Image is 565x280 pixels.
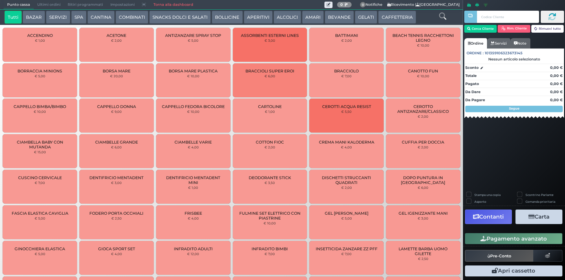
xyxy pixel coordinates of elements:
[34,110,46,113] small: € 10,00
[418,145,428,149] small: € 2,00
[319,140,374,145] span: CREMA MANI KALODERMA
[531,25,564,33] button: Rimuovi tutto
[265,38,275,42] small: € 3,00
[35,74,45,78] small: € 5,00
[474,193,501,197] label: Stampa una copia
[64,0,107,9] span: Ritiri programmati
[98,246,135,251] span: GIOCA SPORT SET
[111,181,122,185] small: € 3,00
[465,98,485,102] strong: Da Pagare
[418,257,428,261] small: € 2,50
[162,175,225,185] span: DENTIFRICIO MENTADENT MINI
[417,74,429,78] small: € 10,00
[315,175,378,185] span: DISCHETTI STRUCCANTI QUADRATI
[464,57,564,61] div: Nessun articolo selezionato
[525,193,553,197] label: Scontrino Parlante
[325,211,368,216] span: GEL [PERSON_NAME]
[111,145,122,149] small: € 6,00
[23,11,45,24] button: BAZAR
[188,145,199,149] small: € 4,00
[391,175,455,185] span: DOPO PUNTURA IN [GEOGRAPHIC_DATA]
[341,38,352,42] small: € 2,00
[107,0,138,9] span: Impostazioni
[265,145,275,149] small: € 2,00
[169,69,218,73] span: BORSA MARE PLASTICA
[341,252,352,256] small: € 7,00
[325,11,354,24] button: BEVANDE
[150,0,197,9] a: Torna alla dashboard
[34,0,64,9] span: Ultimi ordini
[465,65,479,70] strong: Sconto
[35,252,45,256] small: € 5,00
[89,175,143,180] span: DENTIFRICIO MENTADENT
[464,25,497,33] button: Cerca Cliente
[341,216,352,220] small: € 5,00
[341,74,352,78] small: € 7,00
[265,181,275,185] small: € 3,50
[550,81,563,86] strong: 0,00 €
[249,175,291,180] span: DEODORANTE STICK
[89,211,143,216] span: FODERO PORTA OCCHIALI
[8,140,72,149] span: CIAMBELLA BABY CON MUTANDA
[340,2,343,7] b: 0
[525,199,555,204] label: Comanda prioritaria
[487,38,510,48] a: Servizi
[465,90,480,94] strong: Da Dare
[187,252,199,256] small: € 12,00
[14,104,66,109] span: CAPPELLO BIMBA/BIMBO
[17,69,62,73] span: BORRACCIA MINIONS
[274,11,301,24] button: ALCOLICI
[515,210,562,224] button: Carta
[5,11,22,24] button: Tutti
[402,140,444,145] span: CUFFIA PER DOCCIA
[341,110,352,113] small: € 5,50
[110,74,123,78] small: € 20,00
[187,110,199,113] small: € 10,00
[111,216,122,220] small: € 2,50
[465,210,512,224] button: Contanti
[111,38,122,42] small: € 2,00
[550,65,563,70] strong: 0,00 €
[46,11,70,24] button: SERVIZI
[185,211,202,216] span: FRISBEE
[188,186,198,189] small: € 1,00
[116,11,148,24] button: COMBINATI
[111,252,122,256] small: € 4,00
[212,11,243,24] button: BOLLICINE
[550,90,563,94] strong: 0,00 €
[391,104,455,114] span: CEROTTO ANTIZANZARE/CLASSICO
[485,50,523,56] span: 101359106323673145
[103,69,130,73] span: BORSA MARE
[174,246,213,251] span: INFRADITO ADULTI
[465,73,477,78] strong: Totale
[265,252,275,256] small: € 7,00
[408,69,438,73] span: CANOTTO FUN
[175,140,212,145] span: CIAMBELLE VARIE
[474,199,486,204] label: Asporto
[18,175,62,180] span: CUSCINO CERVICALE
[355,11,377,24] button: GELATI
[399,211,448,216] span: GEL IGENIZZANTE MANI
[467,50,484,56] span: Ordine :
[258,104,282,109] span: CARTOLINE
[264,221,276,225] small: € 10,00
[316,246,378,251] span: INSETTICIDA ZANZARE ZZ PFF
[334,69,359,73] span: BRACCIOLO
[34,150,46,154] small: € 15,00
[498,25,530,33] button: Rim. Cliente
[341,186,352,189] small: € 2,00
[188,216,199,220] small: € 4,00
[162,104,225,109] span: CAPPELLO FEDORA BICOLORE
[165,33,221,38] span: ANTIZANZARE SPRAY STOP
[360,2,366,8] span: 0
[477,11,539,23] input: Codice Cliente
[71,11,86,24] button: SPA
[550,98,563,102] strong: 0,00 €
[244,11,273,24] button: APERITIVI
[510,38,530,48] a: Note
[35,181,45,185] small: € 7,00
[252,246,288,251] span: INFRADITO BIMBI
[418,114,428,118] small: € 2,00
[465,250,534,262] button: Pre-Conto
[97,104,136,109] span: CAPPELLO DONNA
